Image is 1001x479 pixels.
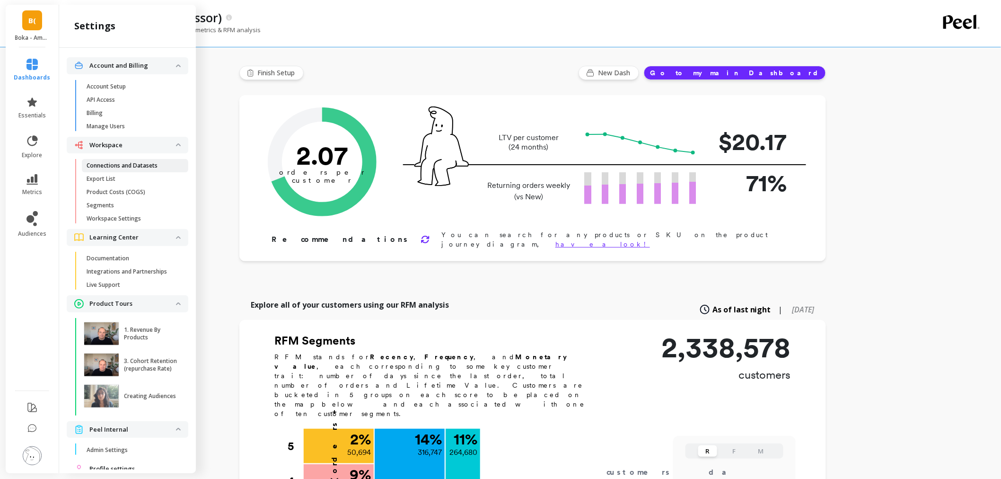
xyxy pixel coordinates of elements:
[414,106,469,186] img: pal seatted on line
[454,432,477,447] p: 11 %
[441,230,796,249] p: You can search for any products or SKU on the product journey diagram,
[257,68,298,78] span: Finish Setup
[176,143,181,146] img: down caret icon
[14,74,51,81] span: dashboards
[89,464,135,474] span: Profile settings
[15,34,50,42] p: Boka - Amazon (Essor)
[607,467,684,478] div: customers
[87,255,129,262] p: Documentation
[87,268,167,275] p: Integrations and Partnerships
[449,447,477,458] p: 264,680
[347,447,371,458] p: 50,694
[87,109,103,117] p: Billing
[124,392,176,400] p: Creating Audiences
[124,357,177,373] p: 3. Cohort Retention (repurchase Rate)
[370,353,413,361] b: Recency
[644,66,826,80] button: Go to my main Dashboard
[239,66,304,80] button: Finish Setup
[779,304,783,315] span: |
[89,425,176,435] p: Peel Internal
[18,230,46,238] span: audiences
[89,233,176,242] p: Learning Center
[725,445,744,457] button: F
[272,234,409,245] p: Recommendations
[274,352,596,418] p: RFM stands for , , and , each corresponding to some key customer trait: number of days since the ...
[87,281,120,289] p: Live Support
[484,133,573,152] p: LTV per customer (24 months)
[89,299,176,309] p: Product Tours
[279,169,365,177] tspan: orders per
[709,467,748,478] div: days
[74,464,84,474] img: navigation item icon
[415,432,442,447] p: 14 %
[176,64,181,67] img: down caret icon
[89,61,176,71] p: Account and Billing
[711,124,787,160] p: $20.17
[87,215,141,222] p: Workspace Settings
[424,353,474,361] b: Frequency
[579,66,639,80] button: New Dash
[792,304,815,315] span: [DATE]
[661,333,791,362] p: 2,338,578
[89,141,176,150] p: Workspace
[87,446,128,454] p: Admin Settings
[22,188,42,196] span: metrics
[698,445,717,457] button: R
[176,428,181,431] img: down caret icon
[74,233,84,241] img: navigation item icon
[711,165,787,201] p: 71%
[288,429,303,464] div: 5
[555,240,650,248] a: have a look!
[274,333,596,348] h2: RFM Segments
[74,425,84,434] img: navigation item icon
[87,188,145,196] p: Product Costs (COGS)
[74,19,115,33] h2: settings
[28,15,36,26] span: B(
[484,180,573,203] p: Returning orders weekly (vs New)
[176,302,181,305] img: down caret icon
[87,175,115,183] p: Export List
[87,96,115,104] p: API Access
[251,299,449,310] p: Explore all of your customers using our RFM analysis
[87,123,125,130] p: Manage Users
[418,447,442,458] p: 316,747
[23,446,42,465] img: profile picture
[751,445,770,457] button: M
[74,141,84,150] img: navigation item icon
[350,432,371,447] p: 2 %
[124,326,177,341] p: 1. Revenue By Products
[87,202,114,209] p: Segments
[22,151,43,159] span: explore
[176,236,181,239] img: down caret icon
[292,176,352,185] tspan: customer
[74,61,84,70] img: navigation item icon
[712,304,771,315] span: As of last night
[598,68,633,78] span: New Dash
[87,162,158,169] p: Connections and Datasets
[297,140,348,171] text: 2.07
[89,464,181,474] a: Profile settings
[87,83,126,90] p: Account Setup
[74,299,84,309] img: navigation item icon
[18,112,46,119] span: essentials
[661,367,791,382] p: customers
